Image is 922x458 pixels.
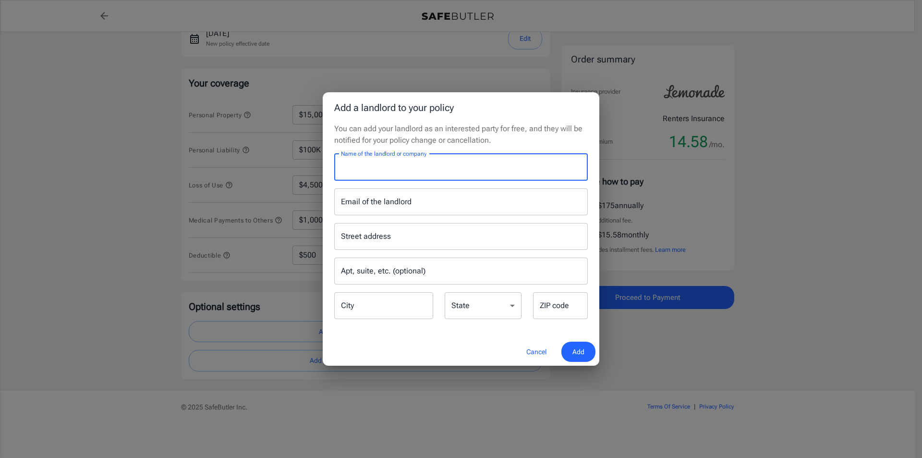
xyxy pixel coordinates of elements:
[572,346,584,358] span: Add
[561,342,595,362] button: Add
[341,149,426,158] label: Name of the landlord or company
[323,92,599,123] h2: Add a landlord to your policy
[515,342,558,362] button: Cancel
[334,123,588,146] p: You can add your landlord as an interested party for free, and they will be notified for your pol...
